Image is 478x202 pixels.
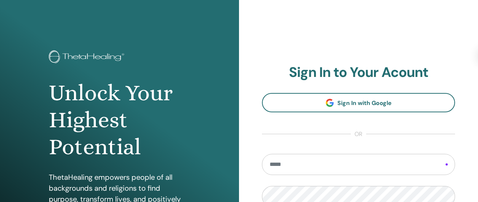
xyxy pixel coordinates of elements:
h2: Sign In to Your Acount [262,64,455,81]
span: or [351,130,366,139]
h1: Unlock Your Highest Potential [49,79,190,161]
a: Sign In with Google [262,93,455,112]
span: Sign In with Google [337,99,392,107]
